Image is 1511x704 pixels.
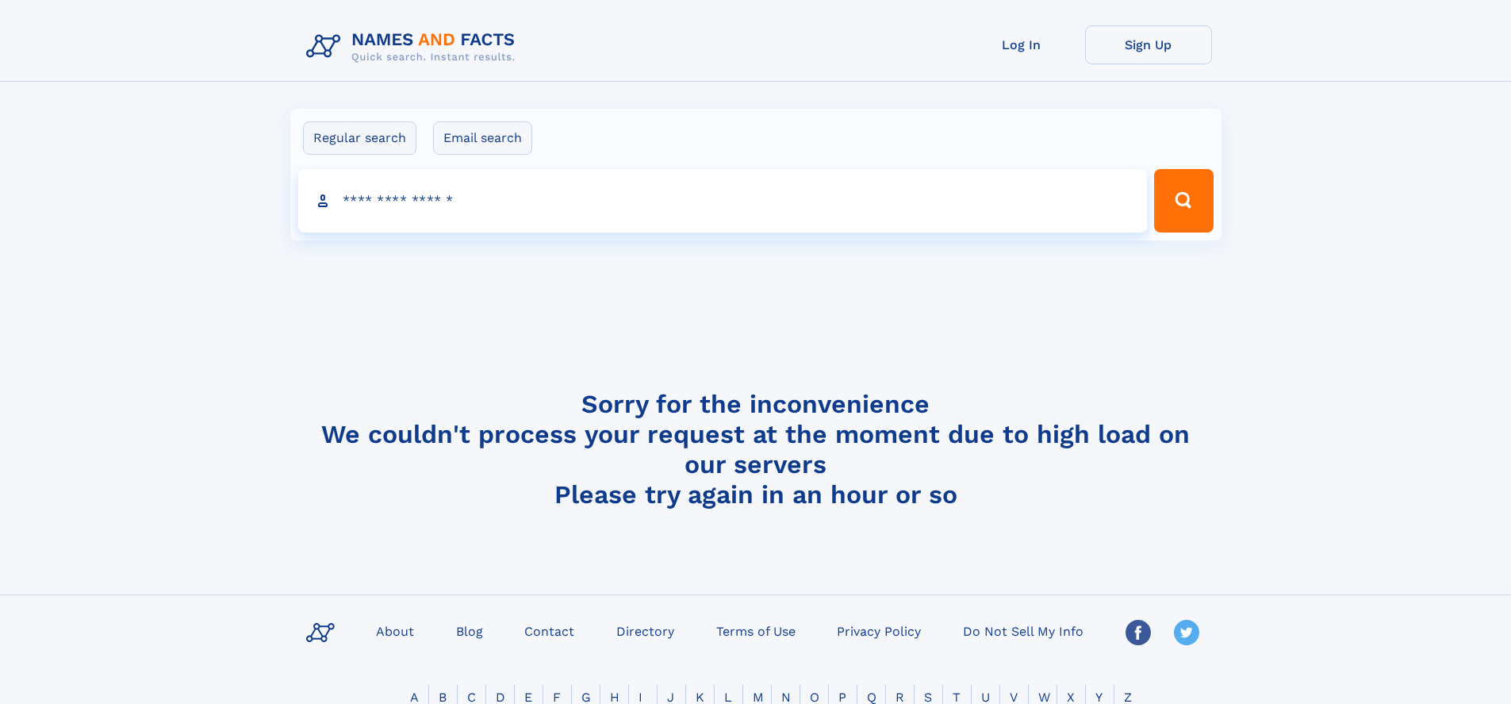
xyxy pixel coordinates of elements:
img: Logo Names and Facts [300,25,528,68]
a: Directory [610,619,681,642]
a: Do Not Sell My Info [957,619,1090,642]
a: Sign Up [1085,25,1212,64]
img: Twitter [1174,620,1199,645]
h4: Sorry for the inconvenience We couldn't process your request at the moment due to high load on ou... [300,389,1212,510]
a: About [370,619,420,642]
a: Log In [958,25,1085,64]
a: Privacy Policy [830,619,927,642]
img: Facebook [1126,620,1151,645]
label: Email search [433,121,532,155]
a: Blog [450,619,489,642]
label: Regular search [303,121,416,155]
a: Terms of Use [710,619,802,642]
button: Search Button [1154,169,1213,233]
a: Contact [518,619,581,642]
input: search input [298,169,1148,233]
